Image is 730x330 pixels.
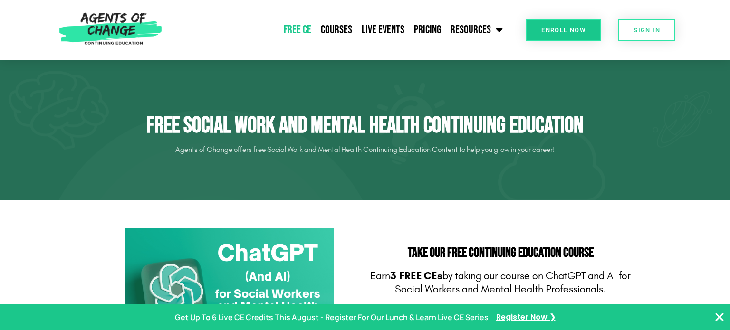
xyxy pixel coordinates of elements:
span: SIGN IN [634,27,660,33]
a: Live Events [357,18,409,42]
a: Register Now ❯ [496,311,556,324]
a: SIGN IN [618,19,675,41]
a: Free CE [279,18,316,42]
a: Courses [316,18,357,42]
span: Enroll Now [541,27,586,33]
nav: Menu [166,18,508,42]
h2: Take Our FREE Continuing Education Course [370,246,631,260]
p: Earn by taking our course on ChatGPT and AI for Social Workers and Mental Health Professionals. [370,269,631,296]
button: Close Banner [714,311,725,323]
p: Agents of Change offers free Social Work and Mental Health Continuing Education Content to help y... [99,142,631,157]
a: Resources [446,18,508,42]
p: Get Up To 6 Live CE Credits This August - Register For Our Lunch & Learn Live CE Series [175,311,489,324]
h1: Free Social Work and Mental Health Continuing Education [99,112,631,140]
b: 3 FREE CEs [390,270,442,282]
a: Enroll Now [526,19,601,41]
a: Pricing [409,18,446,42]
